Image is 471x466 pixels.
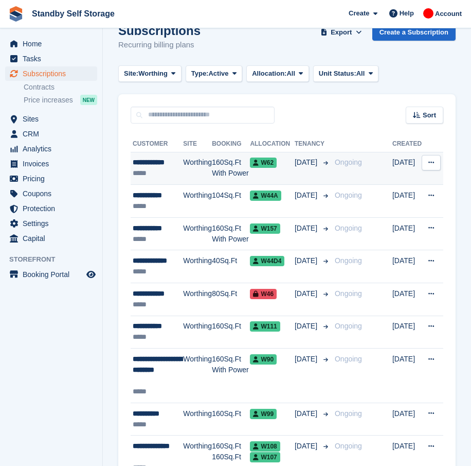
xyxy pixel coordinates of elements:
[183,316,212,349] td: Worthing
[5,186,97,201] a: menu
[183,217,212,250] td: Worthing
[5,142,97,156] a: menu
[5,112,97,126] a: menu
[392,217,422,250] td: [DATE]
[252,68,286,79] span: Allocation:
[183,250,212,283] td: Worthing
[23,216,84,231] span: Settings
[118,65,182,82] button: Site: Worthing
[250,321,280,332] span: W111
[295,255,319,266] span: [DATE]
[212,349,250,403] td: 160Sq.Ft With Power
[191,68,209,79] span: Type:
[319,24,364,41] button: Export
[23,186,84,201] span: Coupons
[212,152,250,185] td: 160Sq.Ft With Power
[28,5,119,22] a: Standby Self Storage
[212,403,250,436] td: 160Sq.Ft
[183,283,212,316] td: Worthing
[23,201,84,216] span: Protection
[250,409,277,419] span: W99
[183,152,212,185] td: Worthing
[183,185,212,218] td: Worthing
[9,254,102,265] span: Storefront
[335,355,362,363] span: Ongoing
[23,127,84,141] span: CRM
[118,24,201,38] h1: Subscriptions
[5,171,97,186] a: menu
[183,349,212,403] td: Worthing
[5,66,97,81] a: menu
[24,82,97,92] a: Contracts
[295,136,331,152] th: Tenancy
[392,283,422,316] td: [DATE]
[23,66,84,81] span: Subscriptions
[286,68,295,79] span: All
[295,288,319,299] span: [DATE]
[23,142,84,156] span: Analytics
[5,231,97,246] a: menu
[356,68,365,79] span: All
[423,8,433,19] img: Aaron Winter
[392,152,422,185] td: [DATE]
[5,157,97,171] a: menu
[23,51,84,66] span: Tasks
[5,267,97,282] a: menu
[85,268,97,281] a: Preview store
[24,95,73,105] span: Price increases
[250,191,281,201] span: W44A
[131,136,183,152] th: Customer
[250,158,277,168] span: W62
[23,157,84,171] span: Invoices
[250,256,284,266] span: W44D4
[392,250,422,283] td: [DATE]
[335,158,362,166] span: Ongoing
[23,231,84,246] span: Capital
[335,191,362,199] span: Ongoing
[295,190,319,201] span: [DATE]
[212,217,250,250] td: 160Sq.Ft With Power
[392,185,422,218] td: [DATE]
[5,37,97,51] a: menu
[5,216,97,231] a: menu
[23,37,84,51] span: Home
[295,441,319,452] span: [DATE]
[23,112,84,126] span: Sites
[250,452,280,462] span: W107
[250,289,277,299] span: W46
[423,110,436,120] span: Sort
[295,157,319,168] span: [DATE]
[372,24,456,41] a: Create a Subscription
[212,250,250,283] td: 40Sq.Ft
[124,68,138,79] span: Site:
[23,171,84,186] span: Pricing
[8,6,24,22] img: stora-icon-8386f47178a22dfd0bd8f6a31ec36ba5ce8667c1dd55bd0f319d3a0aa187defe.svg
[212,316,250,349] td: 160Sq.Ft
[5,201,97,216] a: menu
[331,27,352,38] span: Export
[183,136,212,152] th: Site
[400,8,414,19] span: Help
[335,289,362,298] span: Ongoing
[335,224,362,232] span: Ongoing
[335,256,362,265] span: Ongoing
[118,39,201,51] p: Recurring billing plans
[295,354,319,365] span: [DATE]
[295,408,319,419] span: [DATE]
[335,442,362,450] span: Ongoing
[313,65,378,82] button: Unit Status: All
[335,322,362,330] span: Ongoing
[246,65,309,82] button: Allocation: All
[186,65,243,82] button: Type: Active
[335,409,362,418] span: Ongoing
[212,136,250,152] th: Booking
[183,403,212,436] td: Worthing
[349,8,369,19] span: Create
[250,136,295,152] th: Allocation
[392,403,422,436] td: [DATE]
[138,68,168,79] span: Worthing
[295,223,319,234] span: [DATE]
[295,321,319,332] span: [DATE]
[392,136,422,152] th: Created
[23,267,84,282] span: Booking Portal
